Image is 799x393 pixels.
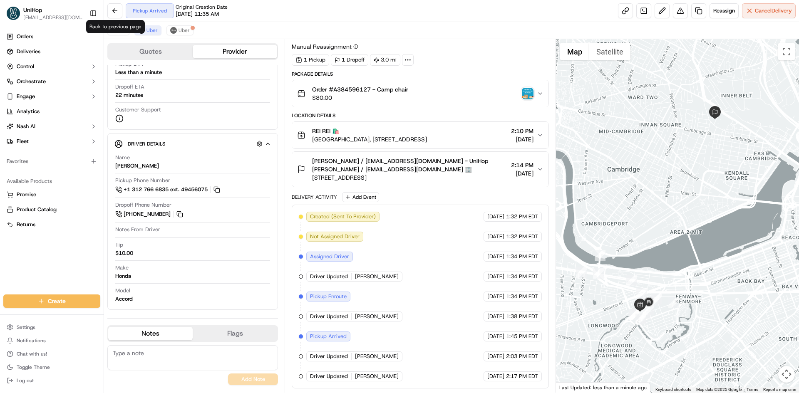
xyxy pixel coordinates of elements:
[115,185,221,194] a: +1 312 766 6835 ext. 49456075
[17,351,47,357] span: Chat with us!
[108,45,193,58] button: Quotes
[310,213,376,220] span: Created (Sent To Provider)
[778,366,795,383] button: Map camera controls
[17,337,46,344] span: Notifications
[115,210,184,219] a: [PHONE_NUMBER]
[17,324,35,331] span: Settings
[355,353,399,360] span: [PERSON_NAME]
[3,3,86,23] button: UniHopUniHop[EMAIL_ADDRESS][DOMAIN_NAME]
[487,313,504,320] span: [DATE]
[115,83,144,91] span: Dropoff ETA
[355,273,399,280] span: [PERSON_NAME]
[3,155,100,168] div: Favorites
[355,373,399,380] span: [PERSON_NAME]
[511,169,533,178] span: [DATE]
[696,387,742,392] span: Map data ©2025 Google
[487,373,504,380] span: [DATE]
[124,186,208,193] span: +1 312 766 6835 ext. 49456075
[17,63,34,70] span: Control
[115,264,129,272] span: Make
[3,218,100,231] button: Returns
[292,80,548,107] button: Order #A384596127 - Camp chair$80.00signature_proof_of_delivery image
[292,112,548,119] div: Location Details
[310,233,360,240] span: Not Assigned Driver
[22,54,150,62] input: Got a question? Start typing here...
[506,353,538,360] span: 2:03 PM EDT
[179,27,190,34] span: Uber
[23,6,42,14] span: UniHop
[747,387,758,392] a: Terms (opens in new tab)
[292,194,337,200] div: Delivery Activity
[3,294,100,308] button: Create
[17,48,40,55] span: Deliveries
[589,43,630,60] button: Show satellite imagery
[8,33,151,47] p: Welcome 👋
[487,353,504,360] span: [DATE]
[176,4,228,10] span: Original Creation Date
[312,135,427,143] span: [GEOGRAPHIC_DATA], [STREET_ADDRESS]
[506,213,538,220] span: 1:32 PM EDT
[115,154,130,161] span: Name
[635,314,646,324] div: 19
[17,364,50,371] span: Toggle Theme
[506,373,538,380] span: 2:17 PM EDT
[17,78,46,85] span: Orchestrate
[17,33,33,40] span: Orders
[48,297,66,305] span: Create
[487,213,504,220] span: [DATE]
[292,54,329,66] div: 1 Pickup
[3,30,100,43] a: Orders
[115,272,131,280] div: Honda
[17,206,57,213] span: Product Catalog
[115,106,161,114] span: Customer Support
[23,14,83,21] button: [EMAIL_ADDRESS][DOMAIN_NAME]
[124,210,171,218] span: [PHONE_NUMBER]
[292,71,548,77] div: Package Details
[70,121,77,128] div: 💻
[3,60,100,73] button: Control
[115,69,162,76] div: Less than a minute
[3,335,100,346] button: Notifications
[312,127,339,135] span: REI REI 🛍️
[134,25,161,35] button: Uber
[487,253,504,260] span: [DATE]
[487,293,504,300] span: [DATE]
[176,10,219,18] span: [DATE] 11:35 AM
[115,226,160,233] span: Notes From Driver
[506,253,538,260] span: 1:34 PM EDT
[763,387,797,392] a: Report a map error
[292,122,548,148] button: REI REI 🛍️[GEOGRAPHIC_DATA], [STREET_ADDRESS]2:10 PM[DATE]
[310,353,348,360] span: Driver Updated
[710,3,739,18] button: Reassign
[17,108,40,115] span: Analytics
[310,373,348,380] span: Driver Updated
[115,250,133,257] div: $10.00
[7,7,20,20] img: UniHop
[342,192,379,202] button: Add Event
[3,375,100,386] button: Log out
[7,221,97,228] a: Returns
[629,309,640,320] div: 10
[86,20,145,33] div: Back to previous page
[593,268,604,279] div: 4
[3,175,100,188] div: Available Products
[17,191,36,198] span: Promise
[115,241,123,249] span: Tip
[28,88,105,94] div: We're available if you need us!
[17,221,35,228] span: Returns
[17,138,29,145] span: Fleet
[3,75,100,88] button: Orchestrate
[595,250,605,261] div: 3
[166,25,194,35] button: Uber
[713,7,735,15] span: Reassign
[3,120,100,133] button: Nash AI
[655,387,691,393] button: Keyboard shortcuts
[3,105,100,118] a: Analytics
[506,333,538,340] span: 1:45 PM EDT
[650,295,660,306] div: 16
[506,233,538,240] span: 1:32 PM EDT
[312,157,507,173] span: [PERSON_NAME] / [EMAIL_ADDRESS][DOMAIN_NAME] - UniHop [PERSON_NAME] / [EMAIL_ADDRESS][DOMAIN_NAME] 🏢
[7,191,97,198] a: Promise
[576,267,587,278] div: 14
